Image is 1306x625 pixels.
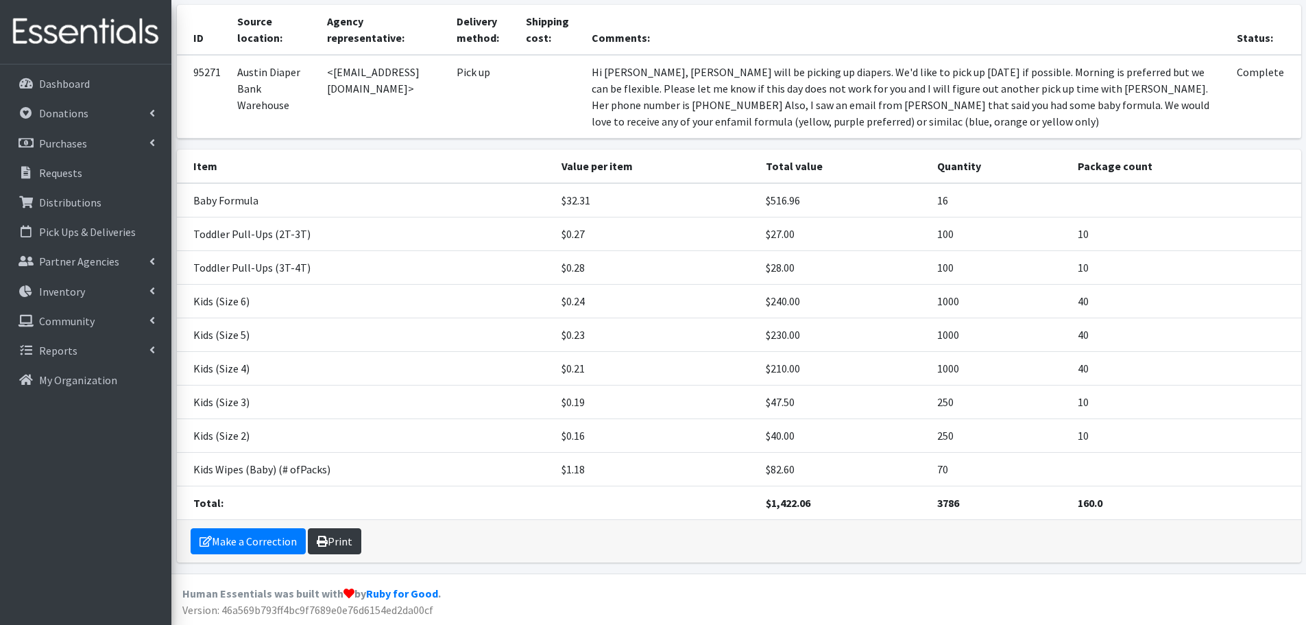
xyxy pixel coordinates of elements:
td: $0.24 [553,285,758,318]
a: Pick Ups & Deliveries [5,218,166,246]
p: Pick Ups & Deliveries [39,225,136,239]
strong: 160.0 [1078,496,1102,510]
th: Value per item [553,150,758,183]
td: 10 [1069,251,1301,285]
td: Kids (Size 5) [177,318,554,352]
td: $32.31 [553,183,758,217]
td: Toddler Pull-Ups (3T-4T) [177,251,554,285]
strong: $1,422.06 [766,496,810,510]
a: Purchases [5,130,166,157]
td: $28.00 [758,251,928,285]
td: $27.00 [758,217,928,251]
a: Dashboard [5,70,166,97]
td: 1000 [929,352,1069,386]
td: $82.60 [758,453,928,486]
th: Status: [1229,5,1301,55]
th: Comments: [583,5,1229,55]
td: 250 [929,419,1069,453]
th: Item [177,150,554,183]
td: 10 [1069,419,1301,453]
td: $0.27 [553,217,758,251]
td: Baby Formula [177,183,554,217]
td: Kids Wipes (Baby) (# ofPacks) [177,453,554,486]
p: Partner Agencies [39,255,119,268]
td: 40 [1069,318,1301,352]
td: $47.50 [758,386,928,419]
a: Distributions [5,189,166,216]
td: <[EMAIL_ADDRESS][DOMAIN_NAME]> [319,55,448,139]
td: 1000 [929,318,1069,352]
td: $1.18 [553,453,758,486]
td: Kids (Size 2) [177,419,554,453]
td: $0.28 [553,251,758,285]
a: Donations [5,99,166,127]
td: Kids (Size 4) [177,352,554,386]
td: 40 [1069,285,1301,318]
strong: Human Essentials was built with by . [182,587,441,600]
td: 10 [1069,386,1301,419]
a: My Organization [5,366,166,394]
a: Reports [5,337,166,364]
td: $0.16 [553,419,758,453]
td: 100 [929,217,1069,251]
td: $230.00 [758,318,928,352]
td: Complete [1229,55,1301,139]
p: Dashboard [39,77,90,91]
td: 1000 [929,285,1069,318]
td: 95271 [177,55,229,139]
th: Total value [758,150,928,183]
td: $240.00 [758,285,928,318]
th: Quantity [929,150,1069,183]
p: My Organization [39,373,117,387]
th: Shipping cost: [518,5,583,55]
td: Kids (Size 6) [177,285,554,318]
td: $0.23 [553,318,758,352]
th: Agency representative: [319,5,448,55]
a: Inventory [5,278,166,305]
td: Toddler Pull-Ups (2T-3T) [177,217,554,251]
a: Print [308,528,361,554]
td: 40 [1069,352,1301,386]
td: 70 [929,453,1069,486]
th: Package count [1069,150,1301,183]
p: Reports [39,344,77,357]
a: Community [5,307,166,335]
td: $40.00 [758,419,928,453]
td: $0.19 [553,386,758,419]
th: Delivery method: [448,5,518,55]
td: Hi [PERSON_NAME], [PERSON_NAME] will be picking up diapers. We'd like to pick up [DATE] if possib... [583,55,1229,139]
td: 250 [929,386,1069,419]
img: HumanEssentials [5,9,166,55]
p: Donations [39,106,88,120]
th: ID [177,5,229,55]
span: Version: 46a569b793ff4bc9f7689e0e76d6154ed2da00cf [182,603,433,617]
p: Inventory [39,285,85,298]
td: $210.00 [758,352,928,386]
a: Partner Agencies [5,248,166,275]
td: 100 [929,251,1069,285]
td: 16 [929,183,1069,217]
td: $0.21 [553,352,758,386]
p: Purchases [39,137,87,150]
p: Community [39,314,95,328]
a: Ruby for Good [366,587,438,600]
p: Distributions [39,196,101,209]
a: Requests [5,159,166,187]
td: Kids (Size 3) [177,386,554,419]
td: Austin Diaper Bank Warehouse [229,55,319,139]
strong: Total: [193,496,223,510]
td: 10 [1069,217,1301,251]
p: Requests [39,166,82,180]
a: Make a Correction [191,528,306,554]
strong: 3786 [937,496,959,510]
th: Source location: [229,5,319,55]
td: $516.96 [758,183,928,217]
td: Pick up [448,55,518,139]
